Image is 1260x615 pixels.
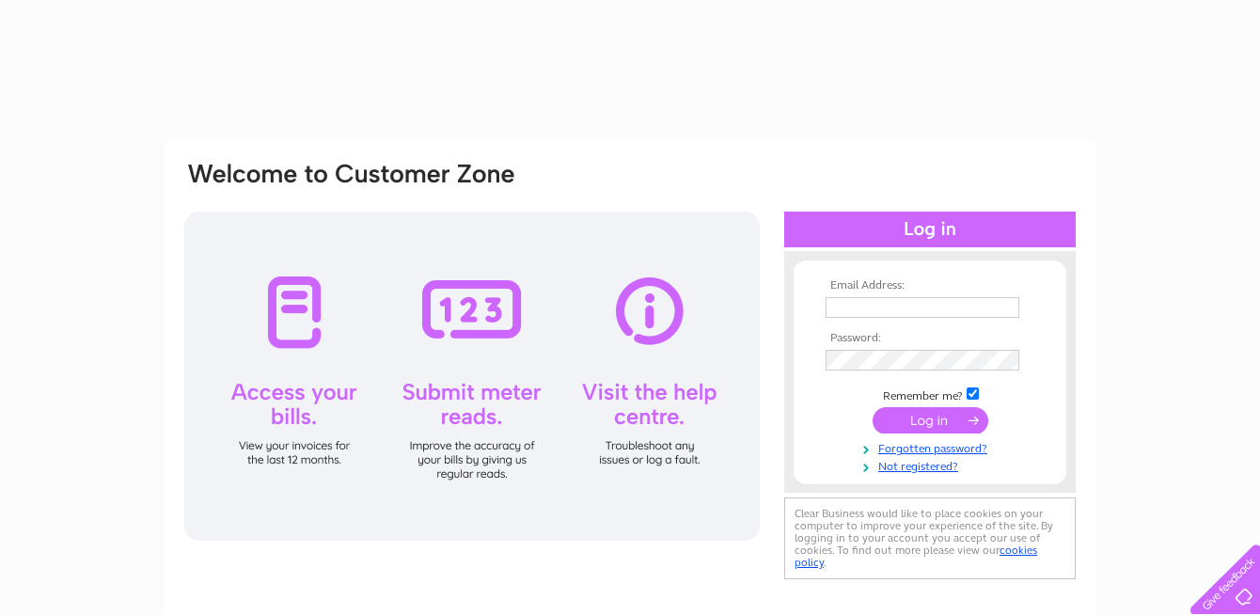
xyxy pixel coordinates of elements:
[821,279,1039,292] th: Email Address:
[873,407,988,434] input: Submit
[784,497,1076,579] div: Clear Business would like to place cookies on your computer to improve your experience of the sit...
[795,544,1037,569] a: cookies policy
[826,438,1039,456] a: Forgotten password?
[821,332,1039,345] th: Password:
[826,456,1039,474] a: Not registered?
[821,385,1039,403] td: Remember me?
